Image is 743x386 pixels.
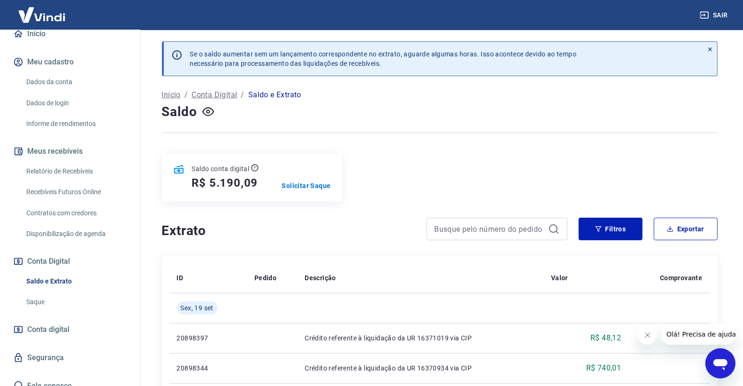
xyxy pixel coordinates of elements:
[23,292,129,312] a: Saque
[11,251,129,272] button: Conta Digital
[177,273,184,283] p: ID
[11,141,129,162] button: Meus recebíveis
[11,52,129,72] button: Meu cadastro
[248,89,301,101] p: Saldo e Extrato
[162,102,197,121] h4: Saldo
[305,273,336,283] p: Descrição
[23,162,129,181] a: Relatório de Recebíveis
[638,326,657,345] iframe: Fechar mensagem
[11,24,129,44] a: Início
[11,319,129,340] a: Conta digital
[23,72,129,92] a: Dados da conta
[661,324,735,345] iframe: Mensagem da empresa
[162,221,415,240] h4: Extrato
[435,222,544,236] input: Busque pelo número do pedido
[11,0,72,29] img: Vindi
[23,114,129,134] a: Informe de rendimentos
[654,218,718,240] button: Exportar
[191,89,237,101] a: Conta Digital
[282,181,331,190] a: Solicitar Saque
[705,348,735,378] iframe: Botão para abrir a janela de mensagens
[23,94,129,113] a: Dados de login
[177,333,239,343] p: 20898397
[177,363,239,373] p: 20898344
[241,89,245,101] p: /
[23,204,129,223] a: Contratos com credores
[551,273,568,283] p: Valor
[23,272,129,291] a: Saldo e Extrato
[23,182,129,202] a: Recebíveis Futuros Online
[305,333,536,343] p: Crédito referente à liquidação da UR 16371019 via CIP
[586,362,621,374] p: R$ 740,01
[698,7,732,24] button: Sair
[6,7,79,14] span: Olá! Precisa de ajuda?
[192,175,258,190] h5: R$ 5.190,09
[23,224,129,244] a: Disponibilização de agenda
[660,273,702,283] p: Comprovante
[11,347,129,368] a: Segurança
[27,323,69,336] span: Conta digital
[590,332,621,344] p: R$ 48,12
[305,363,536,373] p: Crédito referente à liquidação da UR 16370934 via CIP
[184,89,188,101] p: /
[162,89,181,101] a: Início
[192,164,250,173] p: Saldo conta digital
[181,303,214,313] span: Sex, 19 set
[579,218,643,240] button: Filtros
[190,49,577,68] p: Se o saldo aumentar sem um lançamento correspondente no extrato, aguarde algumas horas. Isso acon...
[254,273,276,283] p: Pedido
